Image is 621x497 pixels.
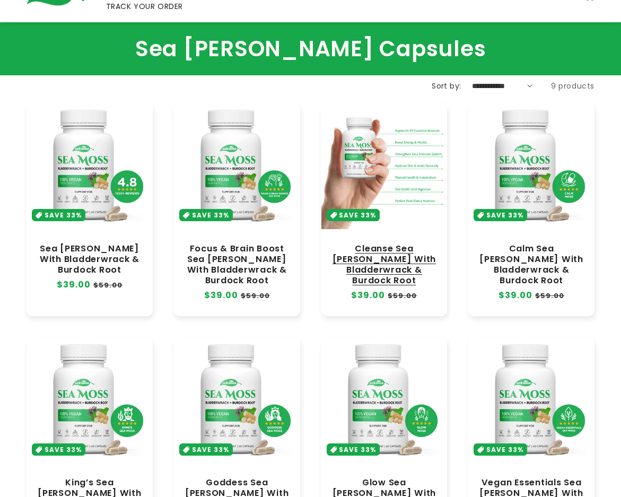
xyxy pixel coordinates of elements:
a: Cleanse Sea [PERSON_NAME] With Bladderwrack & Burdock Root [332,243,437,286]
a: Focus & Brain Boost Sea [PERSON_NAME] With Bladderwrack & Burdock Root [185,243,290,286]
h1: Sea [PERSON_NAME] Capsules [27,36,594,62]
a: Calm Sea [PERSON_NAME] With Bladderwrack & Burdock Root [479,243,584,286]
span: 9 products [551,81,594,91]
span: TRACK YOUR ORDER [106,2,183,11]
a: Sea [PERSON_NAME] With Bladderwrack & Burdock Root [37,243,142,275]
label: Sort by: [432,81,461,91]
